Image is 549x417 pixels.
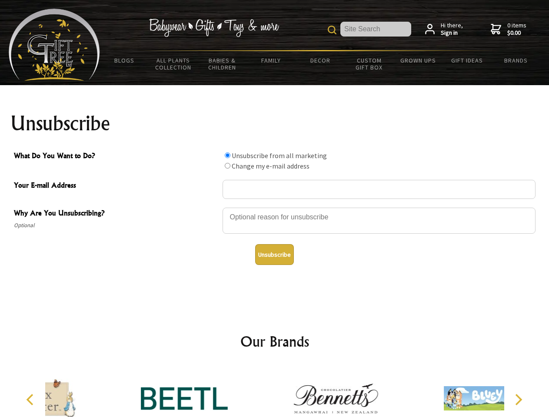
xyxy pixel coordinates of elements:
[340,22,411,36] input: Site Search
[491,22,526,37] a: 0 items$0.00
[507,29,526,37] strong: $0.00
[296,51,345,69] a: Decor
[232,162,309,170] label: Change my e-mail address
[9,9,100,81] img: Babyware - Gifts - Toys and more...
[507,21,526,37] span: 0 items
[17,331,532,352] h2: Our Brands
[22,390,41,409] button: Previous
[149,19,279,37] img: Babywear - Gifts - Toys & more
[223,180,536,199] input: Your E-mail Address
[393,51,443,69] a: Grown Ups
[14,208,218,220] span: Why Are You Unsubscribing?
[425,22,463,37] a: Hi there,Sign in
[441,22,463,37] span: Hi there,
[225,163,230,169] input: What Do You Want to Do?
[443,51,492,69] a: Gift Ideas
[492,51,541,69] a: Brands
[149,51,198,76] a: All Plants Collection
[441,29,463,37] strong: Sign in
[14,220,218,231] span: Optional
[100,51,149,69] a: BLOGS
[255,244,294,265] button: Unsubscribe
[247,51,296,69] a: Family
[328,26,336,34] img: product search
[14,150,218,163] span: What Do You Want to Do?
[10,113,539,134] h1: Unsubscribe
[198,51,247,76] a: Babies & Children
[225,152,230,158] input: What Do You Want to Do?
[232,151,327,160] label: Unsubscribe from all marketing
[509,390,528,409] button: Next
[14,180,218,192] span: Your E-mail Address
[223,208,536,234] textarea: Why Are You Unsubscribing?
[345,51,394,76] a: Custom Gift Box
